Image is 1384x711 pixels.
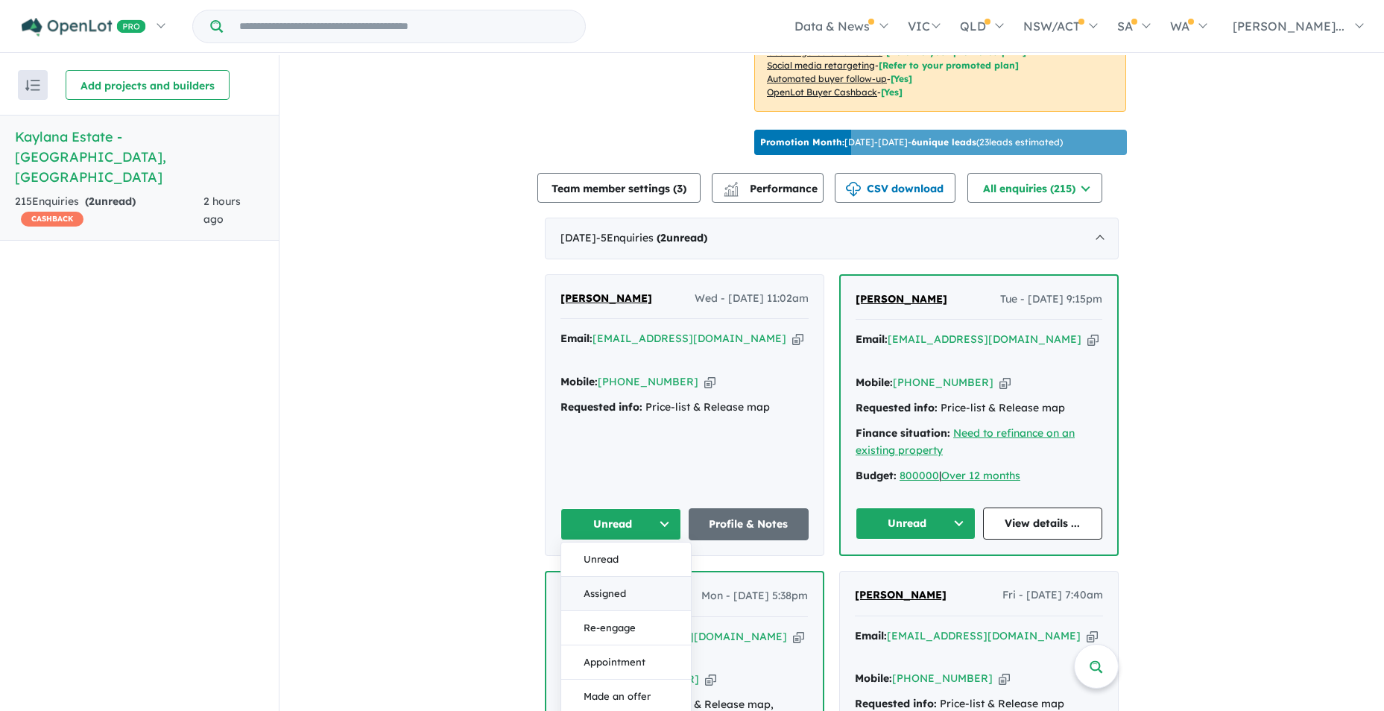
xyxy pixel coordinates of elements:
strong: Mobile: [856,376,893,389]
div: Price-list & Release map [856,399,1102,417]
img: sort.svg [25,80,40,91]
h5: Kaylana Estate - [GEOGRAPHIC_DATA] , [GEOGRAPHIC_DATA] [15,127,264,187]
span: [Yes] [881,86,903,98]
a: [PERSON_NAME] [855,587,947,604]
a: [PERSON_NAME] [856,291,947,309]
strong: Mobile: [560,375,598,388]
strong: Mobile: [855,671,892,685]
div: 215 Enquir ies [15,193,203,229]
button: Copy [999,671,1010,686]
div: Price-list & Release map [560,399,809,417]
div: [DATE] [545,218,1119,259]
strong: Requested info: [855,697,937,710]
a: Profile & Notes [689,508,809,540]
span: - 5 Enquir ies [596,231,707,244]
span: [PERSON_NAME] [856,292,947,306]
b: 6 unique leads [911,136,976,148]
div: | [856,467,1102,485]
p: [DATE] - [DATE] - ( 23 leads estimated) [760,136,1063,149]
button: Unread [856,508,976,540]
u: Automated buyer follow-up [767,73,887,84]
a: Over 12 months [941,469,1020,482]
button: Appointment [561,645,691,680]
a: [PERSON_NAME] [560,290,652,308]
button: All enquiries (215) [967,173,1102,203]
button: Copy [1087,628,1098,644]
span: 2 [89,195,95,208]
span: CASHBACK [21,212,83,227]
strong: Email: [560,332,593,345]
a: [EMAIL_ADDRESS][DOMAIN_NAME] [888,332,1081,346]
span: Tue - [DATE] 9:15pm [1000,291,1102,309]
strong: Email: [855,629,887,642]
strong: ( unread) [657,231,707,244]
button: Add projects and builders [66,70,230,100]
img: download icon [846,182,861,197]
span: 3 [677,182,683,195]
button: Copy [792,331,803,347]
span: 2 hours ago [203,195,241,226]
button: Re-engage [561,611,691,645]
img: bar-chart.svg [724,186,739,196]
span: Fri - [DATE] 7:40am [1002,587,1103,604]
button: Assigned [561,577,691,611]
span: Mon - [DATE] 5:38pm [701,587,808,605]
a: View details ... [983,508,1103,540]
strong: Budget: [856,469,897,482]
button: CSV download [835,173,955,203]
span: [PERSON_NAME] [560,291,652,305]
button: Copy [1087,332,1099,347]
a: [EMAIL_ADDRESS][DOMAIN_NAME] [593,332,786,345]
button: Unread [560,508,681,540]
strong: Email: [856,332,888,346]
u: Geo-targeted email & SMS [767,46,882,57]
strong: ( unread) [85,195,136,208]
button: Copy [793,629,804,645]
button: Copy [999,375,1011,391]
a: 800000 [900,469,939,482]
img: Openlot PRO Logo White [22,18,146,37]
input: Try estate name, suburb, builder or developer [226,10,582,42]
span: [Refer to your promoted plan] [886,46,1026,57]
span: Wed - [DATE] 11:02am [695,290,809,308]
button: Team member settings (3) [537,173,701,203]
span: [Yes] [891,73,912,84]
button: Copy [705,671,716,687]
a: [PHONE_NUMBER] [598,375,698,388]
button: Copy [704,374,715,390]
button: Unread [561,543,691,577]
a: Need to refinance on an existing property [856,426,1075,458]
a: [EMAIL_ADDRESS][DOMAIN_NAME] [887,629,1081,642]
img: line-chart.svg [724,182,738,190]
span: 2 [660,231,666,244]
button: Performance [712,173,824,203]
span: [PERSON_NAME] [855,588,947,601]
a: [PHONE_NUMBER] [893,376,993,389]
a: [PHONE_NUMBER] [892,671,993,685]
span: [PERSON_NAME]... [1233,19,1344,34]
strong: Requested info: [560,400,642,414]
u: Social media retargeting [767,60,875,71]
span: [Refer to your promoted plan] [879,60,1019,71]
span: Performance [726,182,818,195]
strong: Finance situation: [856,426,950,440]
u: OpenLot Buyer Cashback [767,86,877,98]
strong: Requested info: [856,401,938,414]
b: Promotion Month: [760,136,844,148]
